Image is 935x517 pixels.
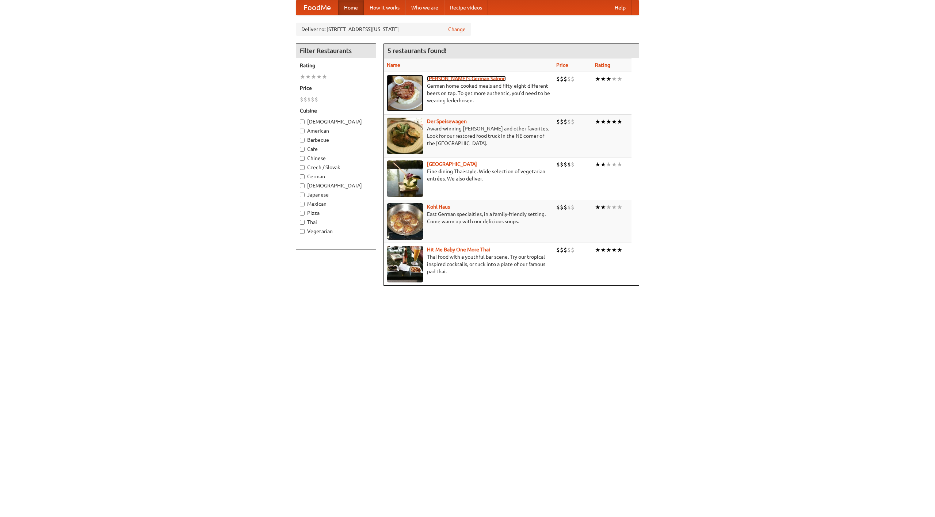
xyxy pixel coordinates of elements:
li: ★ [617,203,622,211]
li: $ [571,118,575,126]
input: American [300,129,305,133]
li: $ [304,95,307,103]
input: [DEMOGRAPHIC_DATA] [300,119,305,124]
li: ★ [595,118,600,126]
li: ★ [611,203,617,211]
li: ★ [611,246,617,254]
li: ★ [305,73,311,81]
li: $ [564,75,567,83]
label: Thai [300,218,372,226]
li: $ [564,246,567,254]
input: German [300,174,305,179]
input: Czech / Slovak [300,165,305,170]
a: Recipe videos [444,0,488,15]
li: ★ [606,118,611,126]
img: satay.jpg [387,160,423,197]
li: ★ [600,118,606,126]
a: Who we are [405,0,444,15]
a: Kohl Haus [427,204,450,210]
li: $ [567,160,571,168]
p: Award-winning [PERSON_NAME] and other favorites. Look for our restored food truck in the NE corne... [387,125,550,147]
li: ★ [316,73,322,81]
img: babythai.jpg [387,246,423,282]
label: American [300,127,372,134]
input: Japanese [300,193,305,197]
li: $ [567,203,571,211]
a: [PERSON_NAME]'s German Saloon [427,76,506,81]
label: Japanese [300,191,372,198]
li: $ [556,118,560,126]
img: speisewagen.jpg [387,118,423,154]
label: Mexican [300,200,372,208]
li: ★ [595,203,600,211]
li: $ [307,95,311,103]
li: ★ [606,203,611,211]
li: ★ [606,160,611,168]
li: $ [556,75,560,83]
input: Thai [300,220,305,225]
li: ★ [617,75,622,83]
li: $ [556,246,560,254]
a: How it works [364,0,405,15]
p: Fine dining Thai-style. Wide selection of vegetarian entrées. We also deliver. [387,168,550,182]
a: Change [448,26,466,33]
p: Thai food with a youthful bar scene. Try our tropical inspired cocktails, or tuck into a plate of... [387,253,550,275]
li: ★ [617,246,622,254]
li: $ [560,203,564,211]
li: $ [560,118,564,126]
li: $ [556,203,560,211]
li: $ [564,118,567,126]
h5: Cuisine [300,107,372,114]
li: $ [311,95,314,103]
label: Vegetarian [300,228,372,235]
a: [GEOGRAPHIC_DATA] [427,161,477,167]
li: $ [314,95,318,103]
li: $ [556,160,560,168]
li: ★ [611,75,617,83]
label: [DEMOGRAPHIC_DATA] [300,118,372,125]
li: ★ [611,160,617,168]
label: Czech / Slovak [300,164,372,171]
li: ★ [595,160,600,168]
li: $ [567,118,571,126]
input: [DEMOGRAPHIC_DATA] [300,183,305,188]
li: ★ [300,73,305,81]
a: Help [609,0,631,15]
label: Pizza [300,209,372,217]
input: Vegetarian [300,229,305,234]
li: ★ [617,160,622,168]
li: $ [571,246,575,254]
input: Pizza [300,211,305,216]
h4: Filter Restaurants [296,43,376,58]
li: ★ [617,118,622,126]
h5: Price [300,84,372,92]
li: ★ [600,203,606,211]
li: ★ [322,73,327,81]
input: Cafe [300,147,305,152]
h5: Rating [300,62,372,69]
li: $ [571,203,575,211]
a: Price [556,62,568,68]
p: German home-cooked meals and fifty-eight different beers on tap. To get more authentic, you'd nee... [387,82,550,104]
label: [DEMOGRAPHIC_DATA] [300,182,372,189]
li: $ [560,160,564,168]
a: Hit Me Baby One More Thai [427,247,490,252]
li: $ [571,160,575,168]
li: ★ [600,75,606,83]
li: $ [567,246,571,254]
a: Name [387,62,400,68]
li: $ [571,75,575,83]
li: ★ [595,75,600,83]
li: $ [560,75,564,83]
label: Chinese [300,155,372,162]
div: Deliver to: [STREET_ADDRESS][US_STATE] [296,23,471,36]
li: $ [300,95,304,103]
input: Barbecue [300,138,305,142]
a: Home [338,0,364,15]
a: FoodMe [296,0,338,15]
li: ★ [311,73,316,81]
li: $ [564,160,567,168]
b: Der Speisewagen [427,118,467,124]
